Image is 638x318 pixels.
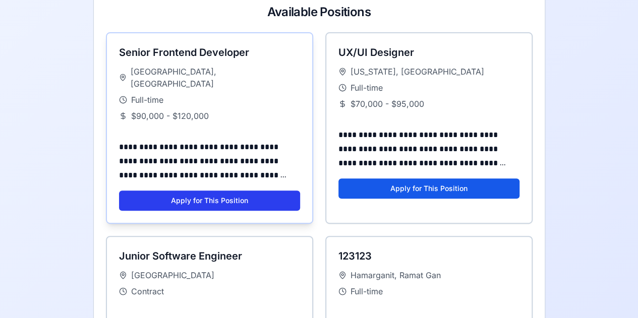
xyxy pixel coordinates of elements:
h3: UX/UI Designer [338,45,519,59]
h3: Senior Frontend Developer [119,45,300,59]
span: [GEOGRAPHIC_DATA] [131,269,214,281]
button: Apply for This Position [338,178,519,199]
span: [GEOGRAPHIC_DATA], [GEOGRAPHIC_DATA] [131,66,300,90]
span: Full-time [131,94,163,106]
span: Hamarganit, Ramat Gan [351,269,441,281]
div: Available Positions [106,4,533,20]
span: Contract [131,285,164,297]
span: $70,000 - $95,000 [351,98,424,110]
h3: Junior Software Engineer [119,249,300,263]
span: $90,000 - $120,000 [131,110,209,122]
button: Apply for This Position [119,190,300,211]
span: [US_STATE], [GEOGRAPHIC_DATA] [351,66,484,78]
span: Full-time [351,82,383,94]
span: Full-time [351,285,383,297]
h3: 123123 [338,249,519,263]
